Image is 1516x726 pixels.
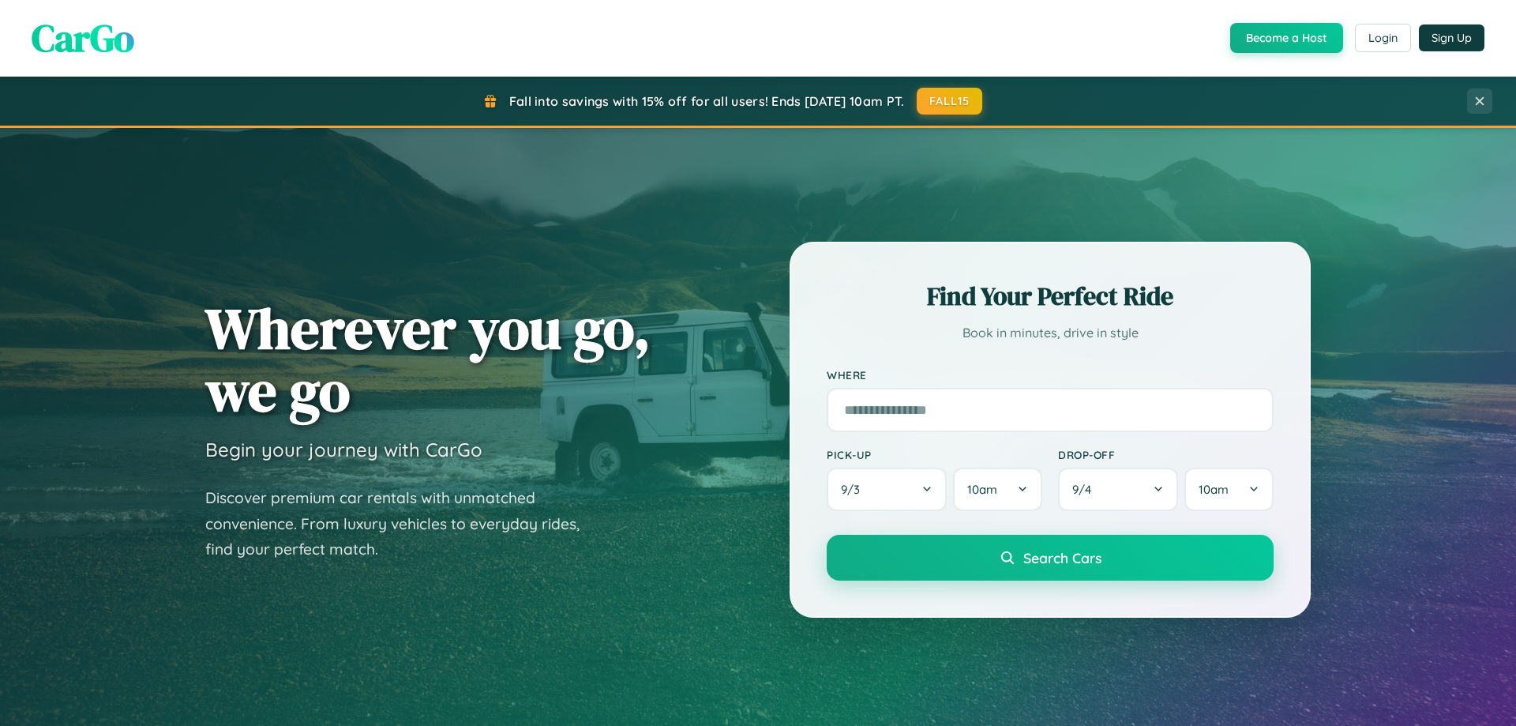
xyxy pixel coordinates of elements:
[205,485,600,562] p: Discover premium car rentals with unmatched convenience. From luxury vehicles to everyday rides, ...
[205,297,651,422] h1: Wherever you go, we go
[967,482,997,497] span: 10am
[827,535,1274,581] button: Search Cars
[1230,23,1343,53] button: Become a Host
[827,448,1042,461] label: Pick-up
[1199,482,1229,497] span: 10am
[1058,448,1274,461] label: Drop-off
[827,279,1274,314] h2: Find Your Perfect Ride
[205,438,482,461] h3: Begin your journey with CarGo
[32,12,134,64] span: CarGo
[1058,468,1178,511] button: 9/4
[1355,24,1411,52] button: Login
[509,93,905,109] span: Fall into savings with 15% off for all users! Ends [DATE] 10am PT.
[1023,549,1101,566] span: Search Cars
[1419,24,1484,51] button: Sign Up
[827,468,947,511] button: 9/3
[827,368,1274,382] label: Where
[841,482,868,497] span: 9 / 3
[1072,482,1099,497] span: 9 / 4
[1184,468,1274,511] button: 10am
[953,468,1042,511] button: 10am
[917,88,983,115] button: FALL15
[827,322,1274,344] p: Book in minutes, drive in style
